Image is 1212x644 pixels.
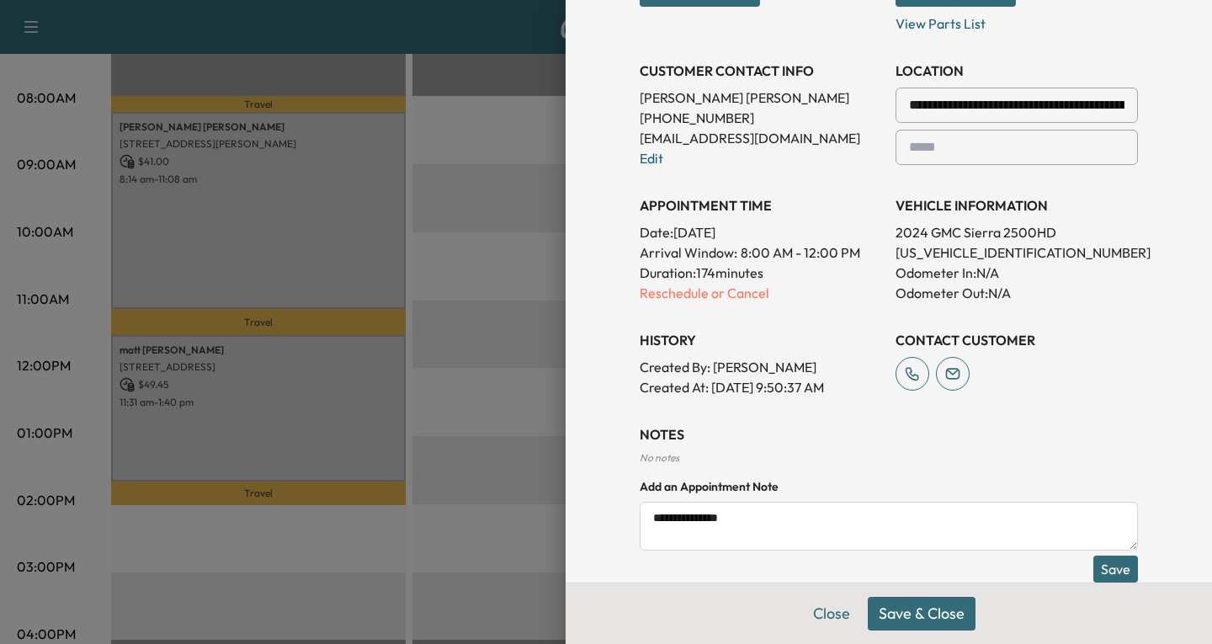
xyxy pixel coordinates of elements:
p: Odometer In: N/A [896,263,1138,283]
p: View Parts List [896,7,1138,34]
p: Duration: 174 minutes [640,263,882,283]
p: Created By : [PERSON_NAME] [640,357,882,377]
a: Edit [640,150,663,167]
h3: History [640,330,882,350]
p: [PHONE_NUMBER] [640,108,882,128]
p: Date: [DATE] [640,222,882,242]
button: Close [802,597,861,631]
p: [PERSON_NAME] [PERSON_NAME] [640,88,882,108]
h3: VEHICLE INFORMATION [896,195,1138,216]
p: [US_VEHICLE_IDENTIFICATION_NUMBER] [896,242,1138,263]
div: No notes [640,451,1138,465]
h3: LOCATION [896,61,1138,81]
p: Created At : [DATE] 9:50:37 AM [640,377,882,397]
p: Arrival Window: [640,242,882,263]
h3: CONTACT CUSTOMER [896,330,1138,350]
span: 8:00 AM - 12:00 PM [741,242,860,263]
button: Save & Close [868,597,975,631]
p: [EMAIL_ADDRESS][DOMAIN_NAME] [640,128,882,148]
p: Reschedule or Cancel [640,283,882,303]
button: Save [1093,556,1138,583]
h4: Add an Appointment Note [640,478,1138,495]
h3: CUSTOMER CONTACT INFO [640,61,882,81]
p: 2024 GMC Sierra 2500HD [896,222,1138,242]
h3: NOTES [640,424,1138,444]
p: Odometer Out: N/A [896,283,1138,303]
h3: APPOINTMENT TIME [640,195,882,216]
